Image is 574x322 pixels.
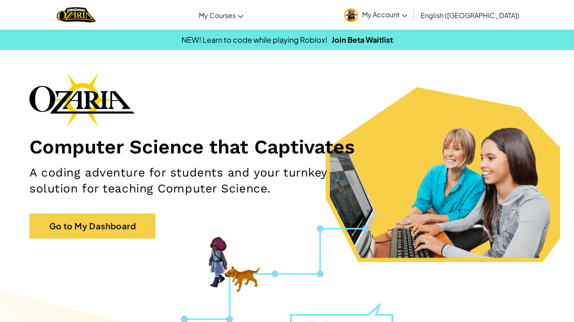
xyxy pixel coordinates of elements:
[195,4,248,26] a: My Courses
[29,135,545,158] h1: Computer Science that Captivates
[182,35,327,44] span: NEW! Learn to code while playing Roblox!
[362,10,407,19] span: My Account
[421,11,519,20] span: English ([GEOGRAPHIC_DATA])
[416,4,524,26] a: English ([GEOGRAPHIC_DATA])
[29,73,134,127] img: Ozaria branding logo
[340,2,411,28] a: My Account
[57,6,96,23] a: Ozaria by CodeCombat logo
[29,213,155,239] a: Go to My Dashboard
[57,6,96,23] img: Home
[332,35,393,44] a: Join Beta Waitlist
[199,11,236,20] span: My Courses
[29,165,374,197] h2: A coding adventure for students and your turnkey solution for teaching Computer Science.
[344,8,358,22] img: avatar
